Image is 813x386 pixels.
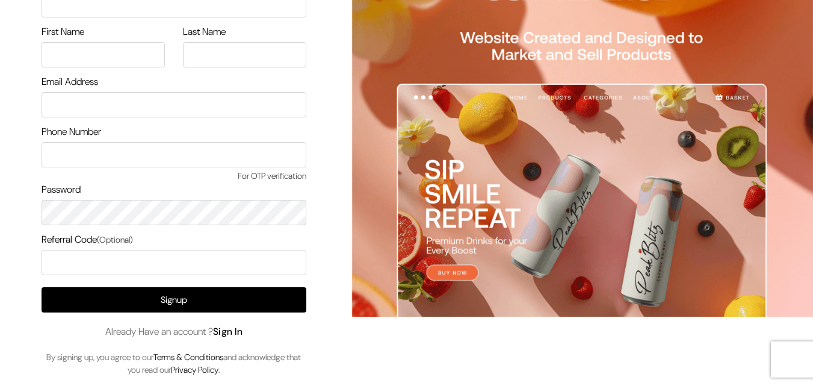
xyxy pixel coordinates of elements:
[183,25,226,39] label: Last Name
[42,351,306,376] p: By signing up, you agree to our and acknowledge that you read our .
[42,75,98,89] label: Email Address
[42,125,101,139] label: Phone Number
[42,25,84,39] label: First Name
[42,170,306,182] span: For OTP verification
[42,232,133,247] label: Referral Code
[153,352,223,363] a: Terms & Conditions
[171,364,218,375] a: Privacy Policy
[42,182,81,197] label: Password
[97,234,133,245] span: (Optional)
[42,287,306,313] button: Signup
[213,325,243,338] a: Sign In
[105,325,243,339] span: Already Have an account ?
